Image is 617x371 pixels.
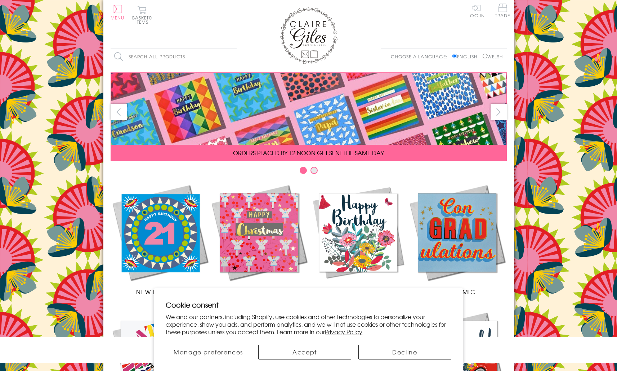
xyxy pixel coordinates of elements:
span: ORDERS PLACED BY 12 NOON GET SENT THE SAME DAY [233,148,384,157]
button: next [491,104,507,120]
button: Decline [358,345,451,359]
input: Search all products [111,49,237,65]
img: Claire Giles Greetings Cards [280,7,337,64]
button: Menu [111,5,125,20]
button: Manage preferences [166,345,251,359]
a: Privacy Policy [325,327,362,336]
a: Birthdays [309,183,408,296]
span: Trade [495,4,510,18]
div: Carousel Pagination [111,166,507,178]
input: English [452,54,457,58]
p: Choose a language: [391,53,451,60]
button: Carousel Page 2 [310,167,318,174]
h2: Cookie consent [166,300,451,310]
button: prev [111,104,127,120]
label: Welsh [483,53,503,60]
span: Manage preferences [174,348,243,356]
span: Academic [439,287,476,296]
a: Christmas [210,183,309,296]
span: Christmas [241,287,277,296]
span: New Releases [136,287,183,296]
label: English [452,53,481,60]
span: 0 items [135,14,152,25]
input: Welsh [483,54,487,58]
span: Birthdays [341,287,375,296]
a: New Releases [111,183,210,296]
span: Menu [111,14,125,21]
a: Log In [468,4,485,18]
a: Academic [408,183,507,296]
a: Trade [495,4,510,19]
p: We and our partners, including Shopify, use cookies and other technologies to personalize your ex... [166,313,451,335]
button: Accept [258,345,351,359]
input: Search [229,49,237,65]
button: Carousel Page 1 (Current Slide) [300,167,307,174]
button: Basket0 items [132,6,152,24]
